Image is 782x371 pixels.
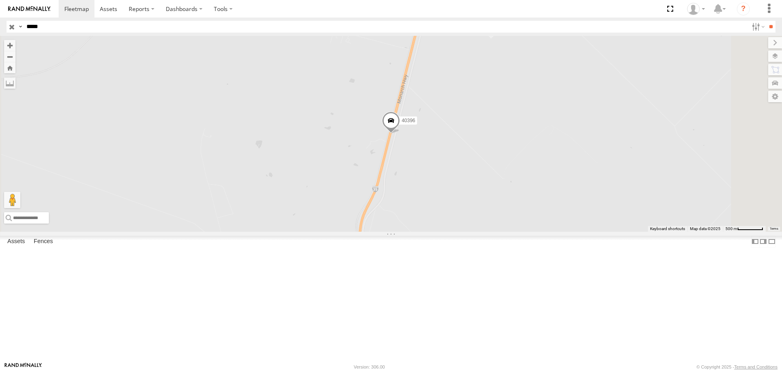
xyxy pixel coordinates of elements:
a: Terms (opens in new tab) [770,227,778,230]
label: Search Query [17,21,24,33]
label: Search Filter Options [749,21,766,33]
button: Map Scale: 500 m per 60 pixels [723,226,766,232]
label: Hide Summary Table [768,236,776,248]
label: Map Settings [768,91,782,102]
a: Terms and Conditions [734,364,778,369]
div: © Copyright 2025 - [696,364,778,369]
span: 500 m [725,226,737,231]
span: Map data ©2025 [690,226,720,231]
span: 40396 [402,118,415,124]
div: Caseta Laredo TX [684,3,708,15]
img: rand-logo.svg [8,6,51,12]
button: Keyboard shortcuts [650,226,685,232]
label: Measure [4,77,15,89]
a: Visit our Website [4,363,42,371]
button: Zoom out [4,51,15,62]
i: ? [737,2,750,15]
label: Fences [30,236,57,248]
button: Zoom Home [4,62,15,73]
button: Zoom in [4,40,15,51]
label: Dock Summary Table to the Right [759,236,767,248]
button: Drag Pegman onto the map to open Street View [4,192,20,208]
label: Assets [3,236,29,248]
label: Dock Summary Table to the Left [751,236,759,248]
div: Version: 306.00 [354,364,385,369]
